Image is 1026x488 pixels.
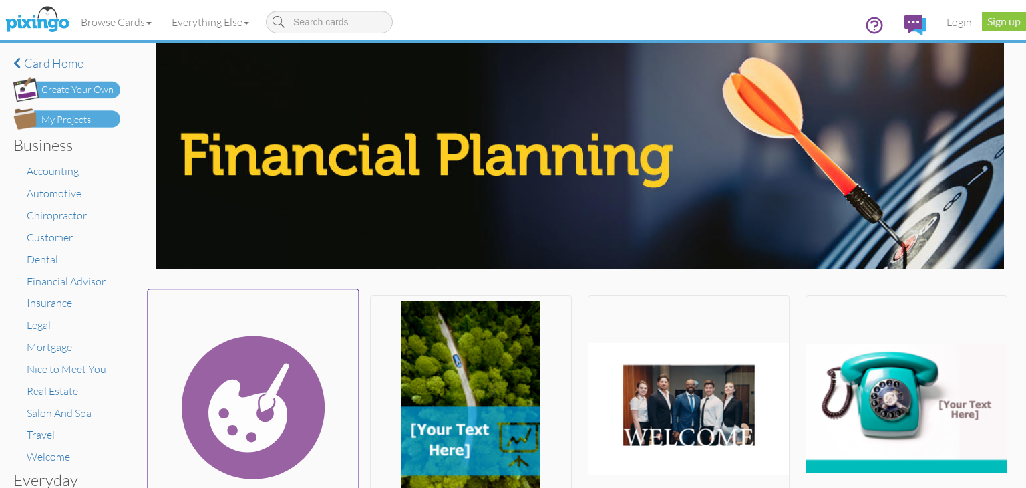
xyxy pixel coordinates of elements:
[27,253,58,266] a: Dental
[27,296,72,310] a: Insurance
[162,5,259,39] a: Everything Else
[156,43,1003,269] img: financial-planning.jpg
[27,406,92,420] a: Salon And Spa
[1025,487,1026,488] iframe: Chat
[27,275,106,288] a: Financial Advisor
[266,11,393,33] input: Search cards
[2,3,73,37] img: pixingo logo
[27,231,73,244] a: Customer
[904,15,926,35] img: comments.svg
[41,83,114,97] div: Create Your Own
[13,77,120,102] img: create-own-button.png
[27,384,78,398] a: Real Estate
[13,108,120,130] img: my-projects-button.png
[27,362,106,376] a: Nice to Meet You
[71,5,162,39] a: Browse Cards
[13,57,120,70] a: Card home
[27,318,51,332] a: Legal
[27,164,79,178] a: Accounting
[41,113,91,127] div: My Projects
[27,187,81,200] a: Automotive
[982,12,1026,31] a: Sign up
[27,450,70,463] a: Welcome
[27,209,87,222] a: Chiropractor
[936,5,982,39] a: Login
[27,428,55,441] a: Travel
[13,136,110,154] h3: Business
[27,340,72,354] a: Mortgage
